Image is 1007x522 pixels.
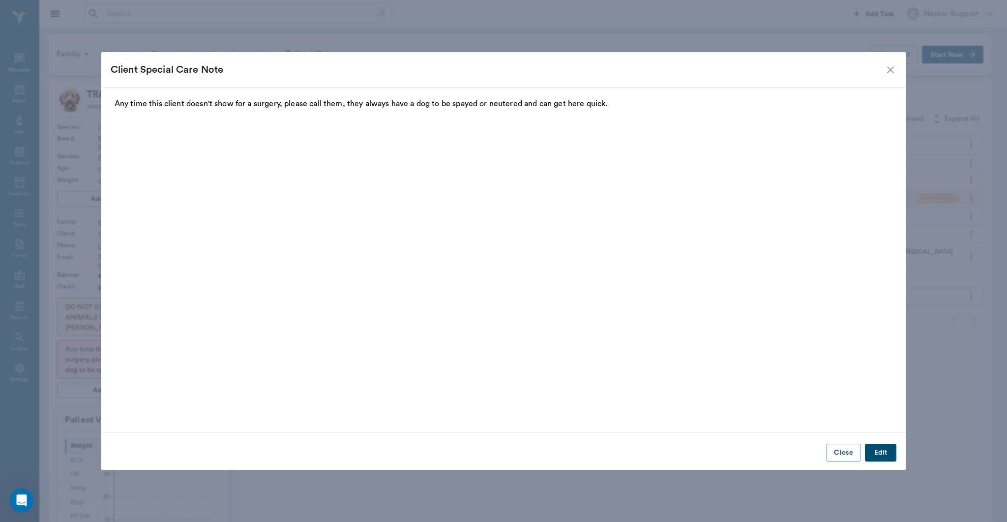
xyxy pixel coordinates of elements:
[111,62,885,78] div: Client Special Care Note
[865,444,896,462] button: Edit
[115,98,892,110] p: Any time this client doesn't show for a surgery, please call them, they always have a dog to be s...
[826,444,861,462] button: Close
[10,489,33,512] iframe: Intercom live chat
[885,64,896,76] button: close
